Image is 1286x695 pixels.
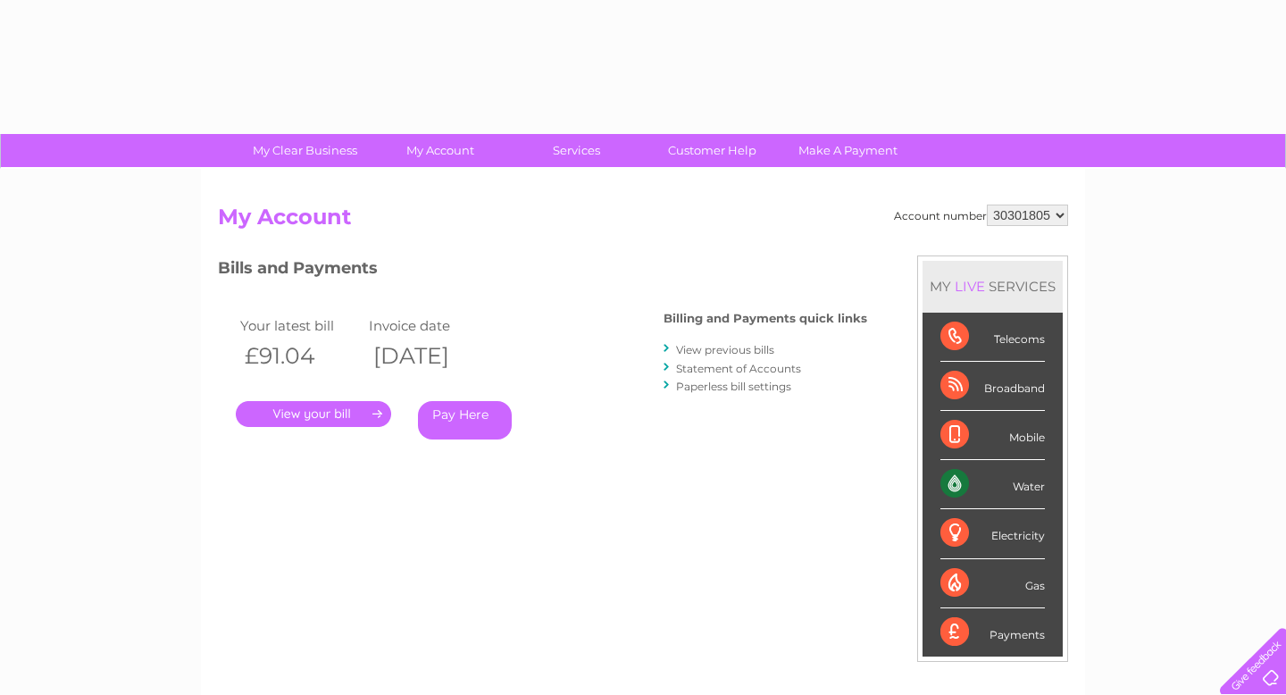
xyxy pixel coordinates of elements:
a: Pay Here [418,401,512,440]
div: Gas [940,559,1045,608]
div: Mobile [940,411,1045,460]
div: Payments [940,608,1045,657]
a: My Account [367,134,514,167]
div: Account number [894,205,1068,226]
th: £91.04 [236,338,364,374]
td: Your latest bill [236,314,364,338]
div: MY SERVICES [923,261,1063,312]
a: Services [503,134,650,167]
div: Telecoms [940,313,1045,362]
div: Water [940,460,1045,509]
div: Electricity [940,509,1045,558]
a: My Clear Business [231,134,379,167]
div: LIVE [951,278,989,295]
th: [DATE] [364,338,493,374]
a: Statement of Accounts [676,362,801,375]
h4: Billing and Payments quick links [664,312,867,325]
a: Paperless bill settings [676,380,791,393]
a: Customer Help [639,134,786,167]
h2: My Account [218,205,1068,239]
td: Invoice date [364,314,493,338]
div: Broadband [940,362,1045,411]
a: Make A Payment [774,134,922,167]
h3: Bills and Payments [218,255,867,287]
a: View previous bills [676,343,774,356]
a: . [236,401,391,427]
